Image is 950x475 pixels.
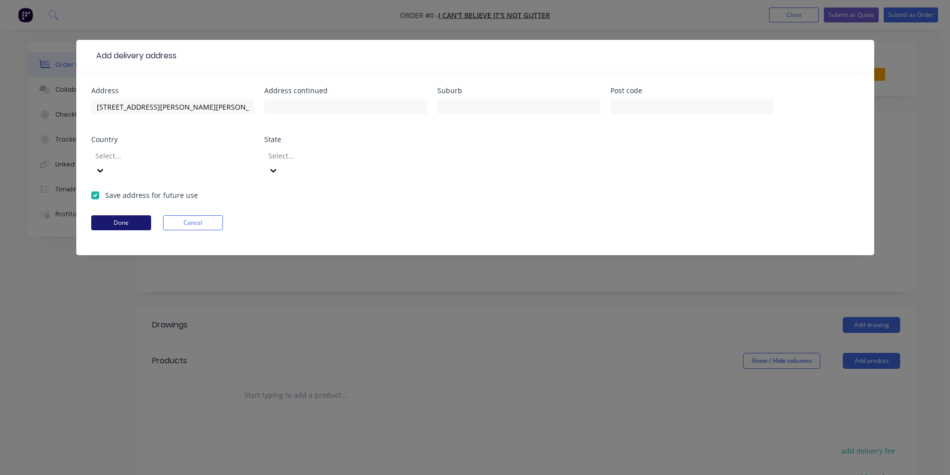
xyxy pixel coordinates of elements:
div: Post code [610,87,773,94]
div: Address continued [264,87,427,94]
button: Cancel [163,215,223,230]
div: Country [91,136,254,143]
div: State [264,136,427,143]
div: Suburb [437,87,600,94]
div: Add delivery address [91,50,177,62]
div: Address [91,87,254,94]
label: Save address for future use [105,190,198,200]
button: Done [91,215,151,230]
